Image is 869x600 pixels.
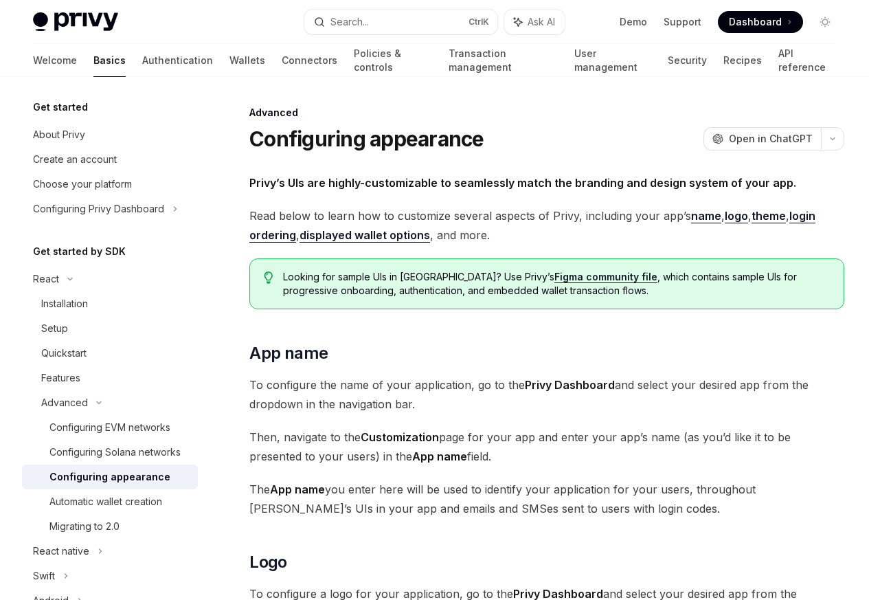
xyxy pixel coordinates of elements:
a: theme [752,209,786,223]
a: Setup [22,316,198,341]
a: Wallets [229,44,265,77]
div: Create an account [33,151,117,168]
div: Configuring Solana networks [49,444,181,460]
a: Basics [93,44,126,77]
div: Search... [330,14,369,30]
span: Logo [249,551,287,573]
div: Choose your platform [33,176,132,192]
a: Figma community file [554,271,657,283]
button: Ask AI [504,10,565,34]
div: Features [41,370,80,386]
a: Configuring EVM networks [22,415,198,440]
div: Advanced [41,395,88,411]
strong: Customization [361,430,439,444]
a: Authentication [142,44,213,77]
span: Ask AI [528,15,555,29]
button: Search...CtrlK [304,10,497,34]
strong: App name [412,449,467,463]
div: About Privy [33,126,85,143]
div: Advanced [249,106,844,120]
span: App name [249,342,328,364]
a: Recipes [723,44,762,77]
span: Open in ChatGPT [729,132,813,146]
a: About Privy [22,122,198,147]
a: Dashboard [718,11,803,33]
a: name [691,209,721,223]
a: Demo [620,15,647,29]
strong: App name [270,482,325,496]
a: Welcome [33,44,77,77]
a: Create an account [22,147,198,172]
span: To configure the name of your application, go to the and select your desired app from the dropdow... [249,375,844,414]
span: Dashboard [729,15,782,29]
a: logo [725,209,748,223]
div: Setup [41,320,68,337]
strong: Privy’s UIs are highly-customizable to seamlessly match the branding and design system of your app. [249,176,796,190]
svg: Tip [264,271,273,284]
h5: Get started by SDK [33,243,126,260]
div: React native [33,543,89,559]
a: Configuring Solana networks [22,440,198,465]
a: API reference [778,44,836,77]
a: Automatic wallet creation [22,489,198,514]
div: Automatic wallet creation [49,493,162,510]
h1: Configuring appearance [249,126,484,151]
div: Quickstart [41,345,87,362]
a: Configuring appearance [22,465,198,489]
a: displayed wallet options [300,228,430,243]
div: Swift [33,568,55,584]
a: Quickstart [22,341,198,366]
span: The you enter here will be used to identify your application for your users, throughout [PERSON_N... [249,480,844,518]
span: Looking for sample UIs in [GEOGRAPHIC_DATA]? Use Privy’s , which contains sample UIs for progress... [283,270,830,298]
a: Support [664,15,701,29]
div: Configuring appearance [49,469,170,485]
div: Installation [41,296,88,312]
img: light logo [33,12,118,32]
strong: Privy Dashboard [525,378,615,392]
span: Read below to learn how to customize several aspects of Privy, including your app’s , , , , , and... [249,206,844,245]
div: Configuring EVM networks [49,419,170,436]
a: Features [22,366,198,390]
a: Transaction management [449,44,557,77]
a: Policies & controls [354,44,432,77]
h5: Get started [33,99,88,115]
span: Ctrl K [469,16,489,27]
div: React [33,271,59,287]
a: Choose your platform [22,172,198,197]
button: Toggle dark mode [814,11,836,33]
span: Then, navigate to the page for your app and enter your app’s name (as you’d like it to be present... [249,427,844,466]
div: Migrating to 2.0 [49,518,120,535]
div: Configuring Privy Dashboard [33,201,164,217]
a: Connectors [282,44,337,77]
a: Migrating to 2.0 [22,514,198,539]
a: Security [668,44,707,77]
a: User management [574,44,652,77]
button: Open in ChatGPT [703,127,821,151]
a: Installation [22,291,198,316]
